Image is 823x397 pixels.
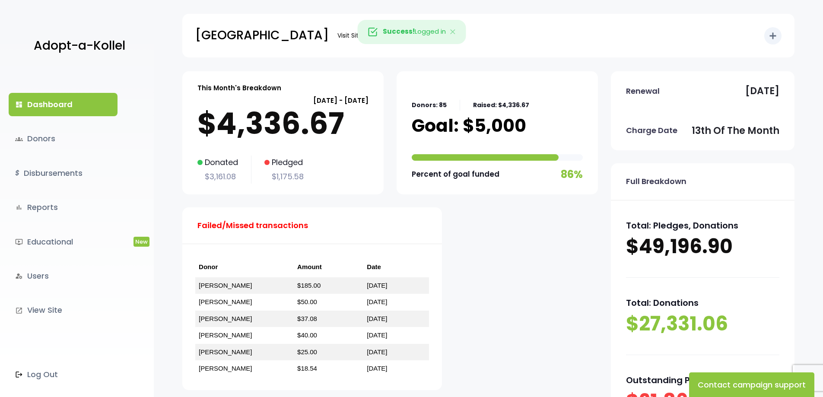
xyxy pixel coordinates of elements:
[297,331,317,339] a: $40.00
[199,282,252,289] a: [PERSON_NAME]
[367,298,387,305] a: [DATE]
[689,372,814,397] button: Contact campaign support
[297,365,317,372] a: $18.54
[367,365,387,372] a: [DATE]
[199,298,252,305] a: [PERSON_NAME]
[297,348,317,356] a: $25.00
[626,295,779,311] p: Total: Donations
[9,230,118,254] a: ondemand_videoEducationalNew
[561,165,583,184] p: 86%
[195,257,294,277] th: Donor
[9,196,118,219] a: bar_chartReports
[367,282,387,289] a: [DATE]
[412,115,526,137] p: Goal: $5,000
[15,101,23,108] i: dashboard
[199,348,252,356] a: [PERSON_NAME]
[197,156,238,169] p: Donated
[9,264,118,288] a: manage_accountsUsers
[15,307,23,314] i: launch
[768,31,778,41] i: add
[34,35,125,57] p: Adopt-a-Kollel
[15,272,23,280] i: manage_accounts
[383,27,415,36] strong: Success!
[297,298,317,305] a: $50.00
[29,25,125,67] a: Adopt-a-Kollel
[264,170,304,184] p: $1,175.58
[626,218,779,233] p: Total: Pledges, Donations
[15,203,23,211] i: bar_chart
[412,168,499,181] p: Percent of goal funded
[333,27,367,44] a: Visit Site
[764,27,782,44] button: add
[626,175,686,188] p: Full Breakdown
[15,135,23,143] span: groups
[473,100,529,111] p: Raised: $4,336.67
[357,20,466,44] div: Logged in
[9,93,118,116] a: dashboardDashboard
[195,25,329,46] p: [GEOGRAPHIC_DATA]
[9,127,118,150] a: groupsDonors
[367,315,387,322] a: [DATE]
[692,122,779,140] p: 13th of the month
[9,363,118,386] a: Log Out
[412,100,447,111] p: Donors: 85
[197,95,369,106] p: [DATE] - [DATE]
[9,299,118,322] a: launchView Site
[626,372,779,388] p: Outstanding Pledges
[441,20,466,44] button: Close
[199,315,252,322] a: [PERSON_NAME]
[9,162,118,185] a: $Disbursements
[199,331,252,339] a: [PERSON_NAME]
[15,167,19,180] i: $
[297,315,317,322] a: $37.08
[626,233,779,260] p: $49,196.90
[626,311,779,337] p: $27,331.06
[626,84,660,98] p: Renewal
[199,365,252,372] a: [PERSON_NAME]
[367,348,387,356] a: [DATE]
[15,238,23,246] i: ondemand_video
[264,156,304,169] p: Pledged
[197,82,281,94] p: This Month's Breakdown
[363,257,429,277] th: Date
[294,257,363,277] th: Amount
[197,219,308,232] p: Failed/Missed transactions
[367,331,387,339] a: [DATE]
[745,83,779,100] p: [DATE]
[133,237,149,247] span: New
[626,124,677,137] p: Charge Date
[197,170,238,184] p: $3,161.08
[297,282,321,289] a: $185.00
[197,106,369,141] p: $4,336.67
